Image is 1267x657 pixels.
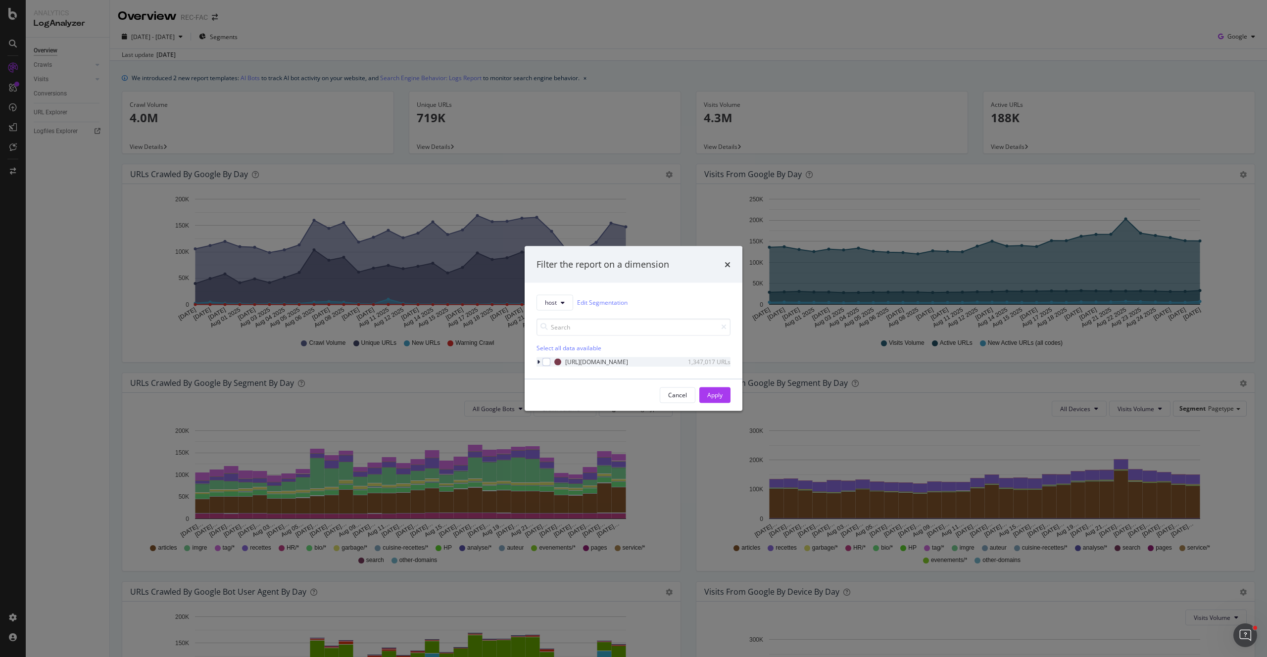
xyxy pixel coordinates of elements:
[682,358,731,366] div: 1,347,017 URLs
[525,246,742,411] div: modal
[565,358,628,366] div: [URL][DOMAIN_NAME]
[536,343,731,352] div: Select all data available
[536,318,731,335] input: Search
[577,297,628,308] a: Edit Segmentation
[545,298,557,307] span: host
[1233,623,1257,647] iframe: Intercom live chat
[536,258,669,271] div: Filter the report on a dimension
[725,258,731,271] div: times
[668,391,687,399] div: Cancel
[707,391,723,399] div: Apply
[699,387,731,403] button: Apply
[660,387,695,403] button: Cancel
[536,294,573,310] button: host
